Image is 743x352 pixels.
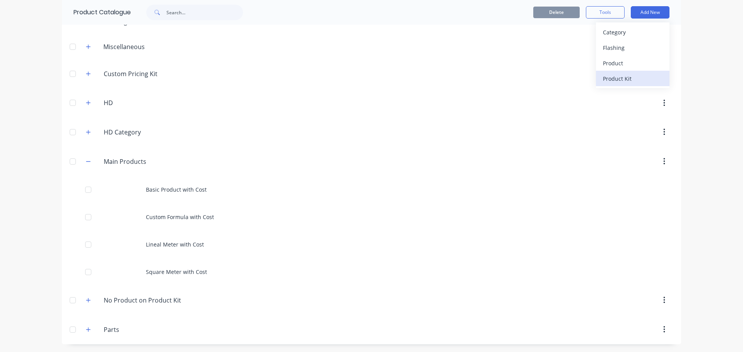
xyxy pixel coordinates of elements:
input: Enter category name [104,128,195,137]
input: Enter category name [104,157,195,166]
input: Enter category name [104,325,195,334]
div: Miscellaneous [97,42,151,51]
div: Product Kit [603,73,663,84]
input: Enter category name [104,69,195,78]
div: Lineal Meter with Cost [62,231,681,258]
input: Search... [166,5,243,20]
button: Flashing [596,40,669,55]
div: Basic Product with Cost [62,176,681,203]
div: Square Meter with Cost [62,258,681,286]
div: Custom Formula with Cost [62,203,681,231]
button: Category [596,24,669,40]
div: Category [603,27,663,38]
input: Enter category name [104,296,195,305]
div: Flashing [603,42,663,53]
button: Product Kit [596,71,669,86]
button: Add New [631,6,669,19]
button: Tools [586,6,625,19]
button: Delete [533,7,580,18]
input: Enter category name [104,98,195,107]
button: Product [596,55,669,71]
div: Product [603,58,663,69]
